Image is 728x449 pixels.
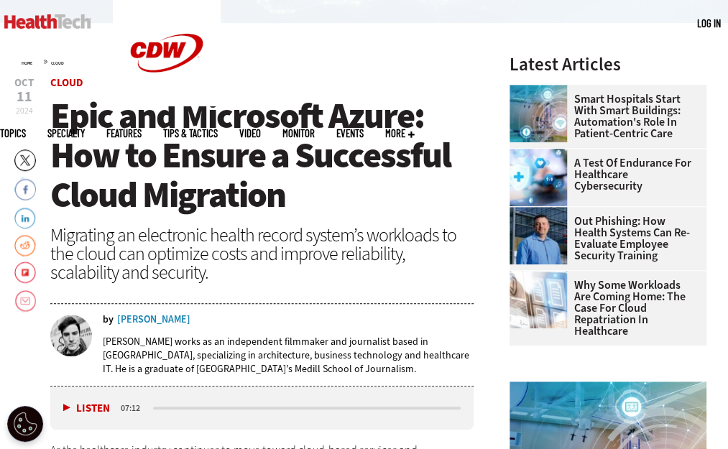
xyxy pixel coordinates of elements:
[697,17,721,29] a: Log in
[7,406,43,442] div: Cookie Settings
[113,95,221,110] a: CDW
[510,216,698,261] a: Out Phishing: How Health Systems Can Re-Evaluate Employee Security Training
[282,128,315,139] a: MonITor
[50,315,92,356] img: nathan eddy
[103,315,114,325] span: by
[63,403,110,414] button: Listen
[106,128,142,139] a: Features
[510,157,698,192] a: A Test of Endurance for Healthcare Cybersecurity
[510,93,698,139] a: Smart Hospitals Start With Smart Buildings: Automation's Role in Patient-Centric Care
[385,128,415,139] span: More
[119,402,151,415] div: duration
[163,128,218,139] a: Tips & Tactics
[510,149,567,206] img: Healthcare cybersecurity
[239,128,261,139] a: Video
[510,271,574,282] a: Electronic health records
[103,335,474,376] p: [PERSON_NAME] works as an independent filmmaker and journalist based in [GEOGRAPHIC_DATA], specia...
[336,128,364,139] a: Events
[47,128,85,139] span: Specialty
[510,149,574,160] a: Healthcare cybersecurity
[117,315,190,325] a: [PERSON_NAME]
[510,85,567,142] img: Smart hospital
[510,271,567,328] img: Electronic health records
[50,386,474,430] div: media player
[50,226,474,282] div: Migrating an electronic health record system’s workloads to the cloud can optimize costs and impr...
[7,406,43,442] button: Open Preferences
[510,279,698,337] a: Why Some Workloads Are Coming Home: The Case for Cloud Repatriation in Healthcare
[510,207,574,218] a: Scott Currie
[697,16,721,31] div: User menu
[510,207,567,264] img: Scott Currie
[4,14,91,29] img: Home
